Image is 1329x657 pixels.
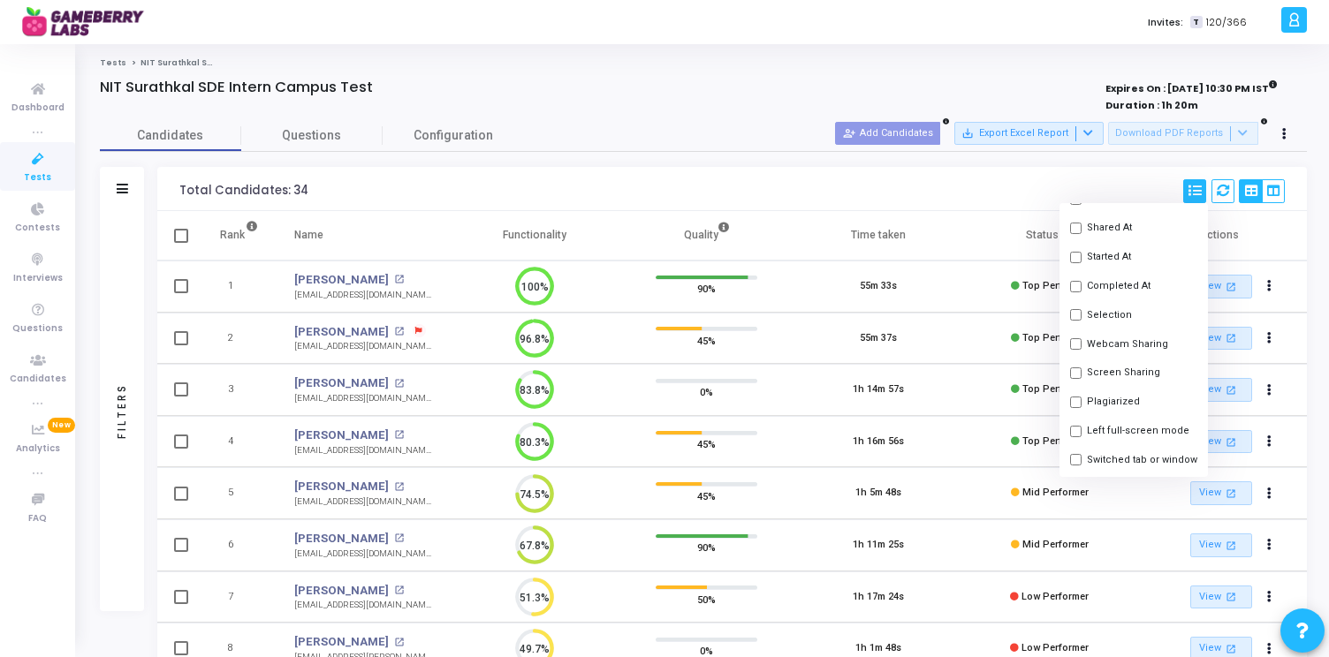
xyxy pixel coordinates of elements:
button: Left full-screen mode [1059,417,1208,446]
td: 7 [201,571,277,623]
a: Tests [100,57,126,68]
button: Actions [1257,378,1281,403]
a: [PERSON_NAME] [294,633,389,651]
button: Actions [1257,275,1281,299]
div: [EMAIL_ADDRESS][DOMAIN_NAME] [294,340,431,353]
div: View Options [1239,179,1285,203]
span: Analytics [16,442,60,457]
div: [EMAIL_ADDRESS][DOMAIN_NAME] [294,392,431,405]
div: 1h 11m 25s [853,538,904,553]
mat-icon: open_in_new [1224,641,1239,656]
mat-icon: open_in_new [1224,434,1239,449]
div: 1h 16m 56s [853,434,904,449]
mat-icon: open_in_new [1224,486,1239,501]
div: 1h 14m 57s [853,382,904,397]
button: Screen Sharing [1059,359,1208,388]
span: Top Performer [1022,435,1089,447]
div: 1h 1m 48s [855,641,901,656]
a: View [1190,585,1252,609]
span: Candidates [10,372,66,387]
a: [PERSON_NAME] [294,582,389,600]
th: Status [964,211,1135,261]
mat-icon: save_alt [961,127,974,140]
div: Total Candidates: 34 [179,184,308,198]
td: 2 [201,313,277,365]
mat-icon: open_in_new [394,482,404,492]
a: View [1190,327,1252,351]
mat-icon: open_in_new [394,533,404,543]
span: 120/366 [1206,15,1247,30]
span: T [1190,16,1202,29]
a: [PERSON_NAME] [294,530,389,547]
button: Actions [1257,429,1281,454]
div: 55m 37s [860,331,897,346]
span: Top Performer [1022,280,1089,291]
span: Low Performer [1021,642,1089,653]
td: 1 [201,261,277,313]
div: [EMAIL_ADDRESS][DOMAIN_NAME] [294,495,431,509]
mat-icon: open_in_new [1224,589,1239,604]
a: [PERSON_NAME] [294,374,389,392]
div: [EMAIL_ADDRESS][DOMAIN_NAME] [294,599,431,612]
span: Top Performer [1022,332,1089,344]
div: Filters [114,313,130,508]
a: View [1190,275,1252,298]
span: FAQ [28,511,47,526]
span: Dashboard [11,101,65,116]
div: Name [294,225,323,245]
button: Shared At [1059,214,1208,243]
div: [EMAIL_ADDRESS][DOMAIN_NAME] [294,444,431,457]
a: View [1190,481,1252,505]
span: Interviews [13,271,63,286]
mat-icon: open_in_new [394,275,404,284]
button: IP Address Violations [1059,474,1208,503]
button: Actions [1257,533,1281,558]
th: Rank [201,211,277,261]
span: Mid Performer [1022,487,1089,498]
span: Mid Performer [1022,539,1089,550]
mat-icon: open_in_new [1224,538,1239,553]
mat-icon: open_in_new [394,327,404,336]
button: Actions [1257,326,1281,351]
span: Candidates [100,126,241,145]
a: [PERSON_NAME] [294,271,389,289]
td: 5 [201,467,277,519]
button: Export Excel Report [954,122,1104,145]
mat-icon: person_add_alt [843,127,855,140]
div: 55m 33s [860,279,897,294]
a: [PERSON_NAME] [294,427,389,444]
a: [PERSON_NAME] [294,323,389,341]
mat-icon: open_in_new [394,379,404,389]
span: 50% [697,590,716,608]
button: Download PDF Reports [1108,122,1258,145]
a: View [1190,378,1252,402]
div: [EMAIL_ADDRESS][DOMAIN_NAME] [294,547,431,561]
div: 1h 5m 48s [855,486,901,501]
button: Started At [1059,243,1208,272]
strong: Duration : 1h 20m [1105,98,1198,112]
td: 6 [201,519,277,571]
td: 3 [201,364,277,416]
button: Actions [1257,585,1281,609]
mat-icon: open_in_new [1224,382,1239,397]
label: Invites: [1148,15,1183,30]
strong: Expires On : [DATE] 10:30 PM IST [1105,77,1278,96]
span: Tests [24,170,51,185]
th: Functionality [449,211,620,261]
mat-icon: open_in_new [1224,279,1239,294]
div: 1h 17m 24s [853,590,904,605]
button: Add Candidates [835,122,940,145]
span: Top Performer [1022,383,1089,395]
th: Quality [620,211,792,261]
span: Low Performer [1021,591,1089,602]
button: Switched tab or window [1059,445,1208,474]
span: 90% [697,280,716,298]
span: New [48,418,75,433]
span: Questions [12,321,63,336]
a: [PERSON_NAME] [294,478,389,495]
span: Configuration [414,126,493,145]
mat-icon: open_in_new [394,430,404,440]
button: Selection [1059,300,1208,329]
button: Webcam Sharing [1059,329,1208,359]
h4: NIT Surathkal SDE Intern Campus Test [100,79,373,96]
